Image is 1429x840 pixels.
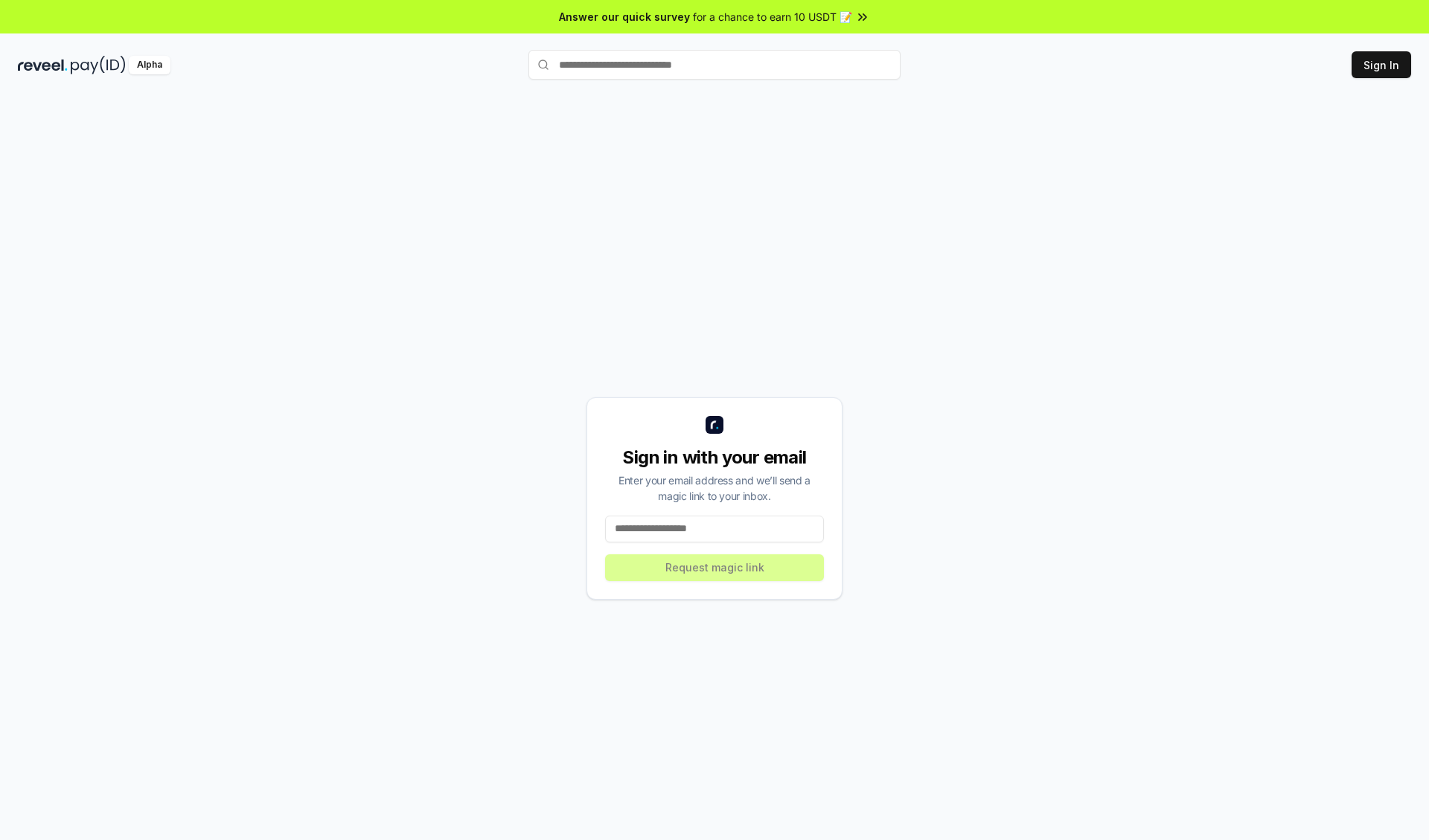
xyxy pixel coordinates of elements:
img: reveel_dark [18,56,68,74]
img: pay_id [71,56,126,74]
div: Enter your email address and we’ll send a magic link to your inbox. [605,472,824,504]
img: logo_small [706,416,723,434]
span: Answer our quick survey [559,9,690,25]
div: Alpha [129,56,170,74]
div: Sign in with your email [605,446,824,469]
span: for a chance to earn 10 USDT 📝 [693,9,852,25]
button: Sign In [1352,51,1411,78]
